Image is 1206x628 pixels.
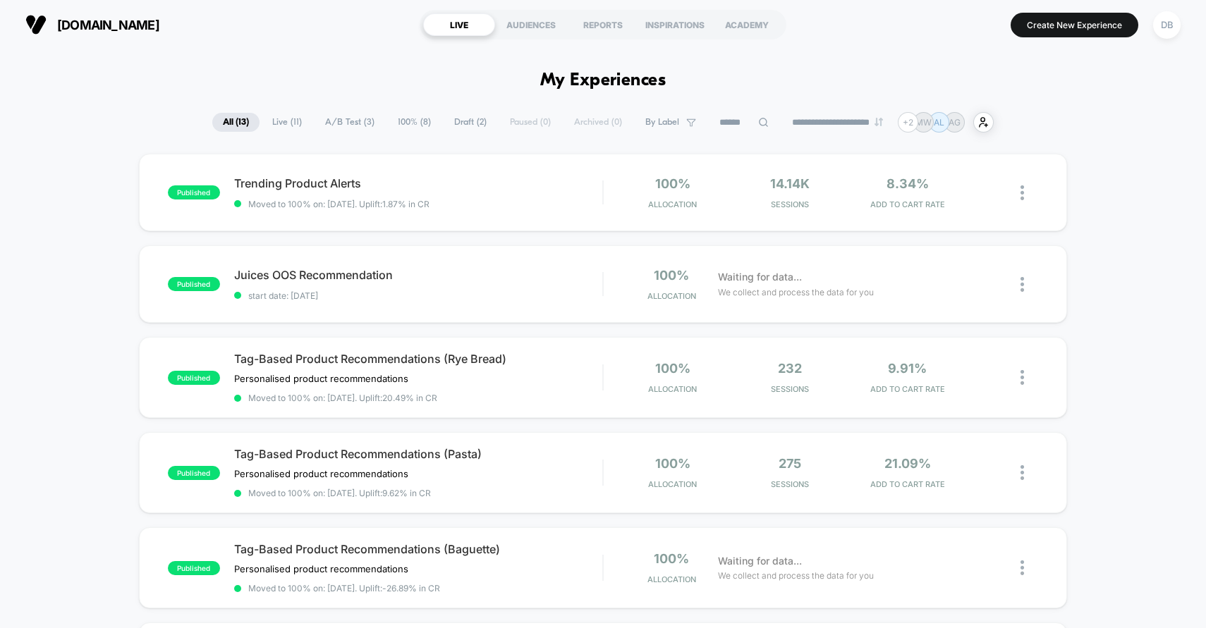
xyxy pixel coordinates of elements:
[315,113,385,132] span: A/B Test ( 3 )
[770,176,810,191] span: 14.14k
[212,113,260,132] span: All ( 13 )
[1153,11,1181,39] div: DB
[735,479,845,489] span: Sessions
[655,361,690,376] span: 100%
[25,14,47,35] img: Visually logo
[949,117,961,128] p: AG
[168,561,220,575] span: published
[495,13,567,36] div: AUDIENCES
[655,176,690,191] span: 100%
[1011,13,1138,37] button: Create New Experience
[234,468,408,479] span: Personalised product recommendations
[1021,560,1024,575] img: close
[567,13,639,36] div: REPORTS
[711,13,783,36] div: ACADEMY
[852,384,962,394] span: ADD TO CART RATE
[234,447,603,461] span: Tag-Based Product Recommendations (Pasta)
[887,176,929,191] span: 8.34%
[423,13,495,36] div: LIVE
[718,269,802,285] span: Waiting for data...
[654,268,689,283] span: 100%
[234,176,603,190] span: Trending Product Alerts
[57,18,159,32] span: [DOMAIN_NAME]
[639,13,711,36] div: INSPIRATIONS
[248,393,437,403] span: Moved to 100% on: [DATE] . Uplift: 20.49% in CR
[248,488,431,498] span: Moved to 100% on: [DATE] . Uplift: 9.62% in CR
[718,553,802,569] span: Waiting for data...
[248,199,430,209] span: Moved to 100% on: [DATE] . Uplift: 1.87% in CR
[234,290,603,301] span: start date: [DATE]
[234,352,603,366] span: Tag-Based Product Recommendations (Rye Bread)
[248,583,440,593] span: Moved to 100% on: [DATE] . Uplift: -26.89% in CR
[718,569,874,582] span: We collect and process the data for you
[654,551,689,566] span: 100%
[778,361,802,376] span: 232
[1021,465,1024,480] img: close
[168,466,220,480] span: published
[934,117,944,128] p: AL
[21,13,164,36] button: [DOMAIN_NAME]
[168,277,220,291] span: published
[915,117,932,128] p: MW
[168,371,220,385] span: published
[234,563,408,574] span: Personalised product recommendations
[735,199,845,209] span: Sessions
[648,384,697,394] span: Allocation
[648,199,697,209] span: Allocation
[852,479,962,489] span: ADD TO CART RATE
[647,574,696,584] span: Allocation
[234,542,603,556] span: Tag-Based Product Recommendations (Baguette)
[718,285,874,299] span: We collect and process the data for you
[168,185,220,199] span: published
[884,456,931,471] span: 21.09%
[898,112,918,133] div: + 2
[1021,277,1024,292] img: close
[888,361,927,376] span: 9.91%
[234,268,603,282] span: Juices OOS Recommendation
[444,113,497,132] span: Draft ( 2 )
[234,373,408,384] span: Personalised product recommendations
[645,117,679,128] span: By Label
[1021,185,1024,200] img: close
[387,113,441,132] span: 100% ( 8 )
[648,479,697,489] span: Allocation
[1149,11,1185,39] button: DB
[875,118,883,126] img: end
[262,113,312,132] span: Live ( 11 )
[1021,370,1024,385] img: close
[735,384,845,394] span: Sessions
[540,70,666,91] h1: My Experiences
[655,456,690,471] span: 100%
[852,199,962,209] span: ADD TO CART RATE
[779,456,801,471] span: 275
[647,291,696,301] span: Allocation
